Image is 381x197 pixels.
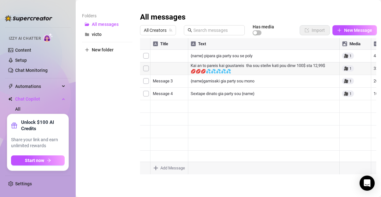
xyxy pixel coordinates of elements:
[82,19,132,29] button: All messages
[300,25,330,35] button: Import
[253,25,274,29] article: Has media
[82,12,132,19] article: Folders
[85,22,89,26] span: folder-open
[15,58,27,63] a: Setup
[11,122,17,129] span: gift
[11,155,65,165] button: Start nowarrow-right
[9,36,41,42] span: Izzy AI Chatter
[8,84,13,89] span: thunderbolt
[360,176,375,191] div: Open Intercom Messenger
[8,97,12,101] img: Chat Copilot
[47,158,51,163] span: arrow-right
[15,181,32,186] a: Settings
[21,119,65,132] strong: Unlock $100 AI Credits
[188,28,192,32] span: search
[15,107,21,112] a: All
[15,94,60,104] span: Chat Copilot
[92,47,114,52] span: New folder
[85,48,89,52] span: plus
[82,45,132,55] button: New folder
[5,15,52,21] img: logo-BBDzfeDw.svg
[344,28,372,33] span: New Message
[11,137,65,149] span: Share your link and earn unlimited rewards
[25,158,44,163] span: Start now
[144,26,172,35] span: All Creators
[140,12,185,22] h3: All messages
[169,28,173,32] span: team
[15,68,48,73] a: Chat Monitoring
[82,29,132,39] button: victo
[337,28,342,32] span: plus
[92,32,102,37] span: victo
[92,22,119,27] span: All messages
[43,33,53,42] img: AI Chatter
[193,27,241,34] input: Search messages
[15,48,31,53] a: Content
[85,32,89,37] span: folder
[15,81,60,91] span: Automations
[332,25,377,35] button: New Message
